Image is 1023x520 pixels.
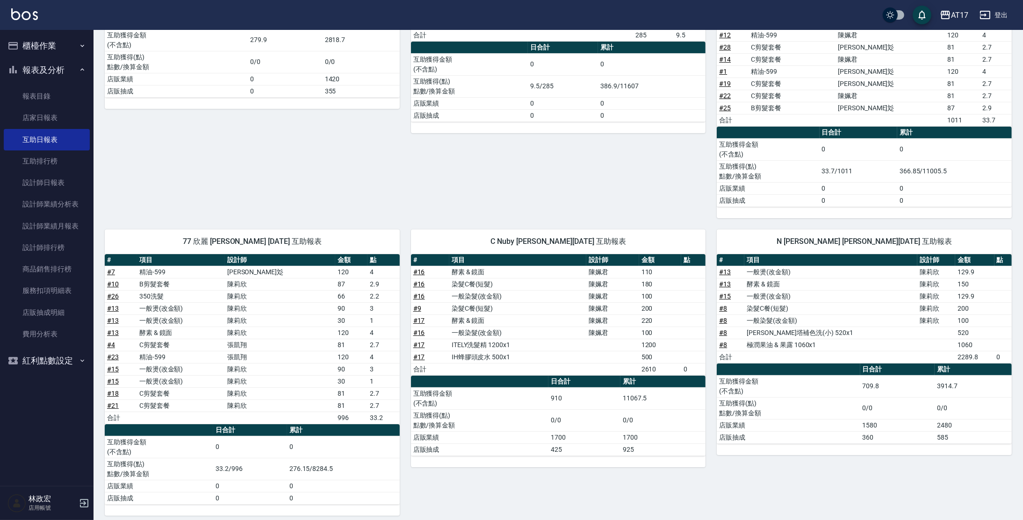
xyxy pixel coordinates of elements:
td: 100 [955,314,994,327]
td: 81 [945,53,980,65]
td: 陳莉欣 [225,314,335,327]
td: 一般燙(改金額) [744,290,917,302]
td: 386.9/11607 [598,75,706,97]
td: 0/0 [620,409,706,431]
td: 陳姵君 [836,29,945,41]
td: 陳莉欣 [225,375,335,387]
div: AT17 [951,9,968,21]
td: 2.7 [980,53,1012,65]
td: B剪髮套餐 [137,278,225,290]
button: 紅利點數設定 [4,349,90,373]
td: 9.5 [674,29,706,41]
td: 1200 [639,339,682,351]
td: 店販抽成 [105,85,248,97]
th: 日合計 [860,363,935,376]
td: 2.7 [367,399,400,412]
td: 陳姵君 [586,302,639,314]
td: 120 [335,327,367,339]
td: 店販抽成 [411,109,528,121]
a: 商品銷售排行榜 [4,258,90,280]
table: a dense table [411,376,706,456]
td: 709.8 [860,375,935,397]
td: 520 [955,327,994,339]
td: 0 [287,436,400,458]
td: 285 [633,29,674,41]
td: 425 [548,443,620,456]
span: N [PERSON_NAME] [PERSON_NAME][DATE] 互助報表 [728,237,1001,246]
a: #13 [107,317,119,324]
th: 日合計 [548,376,620,388]
th: 累計 [897,127,1012,139]
a: #28 [719,43,731,51]
th: # [105,254,137,266]
td: C剪髮套餐 [137,387,225,399]
a: #8 [719,341,727,349]
td: 店販業績 [717,182,819,194]
td: 0 [213,492,287,504]
a: #13 [107,305,119,312]
td: 一般燙(改金額) [137,363,225,375]
td: 店販抽成 [717,431,860,443]
a: #1 [719,68,727,75]
td: 4 [367,351,400,363]
a: #16 [413,292,425,300]
td: 0 [248,85,322,97]
td: 200 [955,302,994,314]
td: 染髮C餐(短髮) [449,278,586,290]
table: a dense table [105,424,400,505]
th: 累計 [287,424,400,436]
td: 陳莉欣 [917,302,955,314]
td: 精油-599 [137,266,225,278]
td: 33.7/1011 [820,160,897,182]
th: 累計 [935,363,1012,376]
td: 0 [287,492,400,504]
td: 81 [335,387,367,399]
td: 店販抽成 [717,194,819,207]
td: C剪髮套餐 [749,78,836,90]
td: 精油-599 [137,351,225,363]
td: [PERSON_NAME]彣 [836,102,945,114]
a: #15 [719,292,731,300]
a: #16 [413,280,425,288]
td: 355 [323,85,400,97]
td: 染髮C餐(短髮) [744,302,917,314]
a: #17 [413,341,425,349]
td: 0 [598,97,706,109]
td: 0 [598,109,706,121]
table: a dense table [105,254,400,424]
td: 陳莉欣 [917,266,955,278]
td: [PERSON_NAME]彣 [836,41,945,53]
td: 0 [528,97,598,109]
td: 2.7 [367,387,400,399]
td: 0 [820,138,897,160]
td: 120 [945,65,980,78]
td: 店販業績 [105,73,248,85]
td: 220 [639,314,682,327]
td: 互助獲得(點) 點數/換算金額 [105,51,248,73]
td: 11067.5 [620,387,706,409]
th: 點 [681,254,706,266]
td: 0 [528,53,598,75]
td: 1580 [860,419,935,431]
th: 項目 [137,254,225,266]
th: 日合計 [213,424,287,436]
a: 店販抽成明細 [4,302,90,323]
a: #8 [719,329,727,336]
td: 張凱翔 [225,339,335,351]
td: 0/0 [548,409,620,431]
td: 0 [897,182,1012,194]
td: 陳莉欣 [225,327,335,339]
a: #15 [107,365,119,373]
td: 120 [335,351,367,363]
td: 互助獲得(點) 點數/換算金額 [411,409,549,431]
th: 項目 [449,254,586,266]
a: #26 [107,292,119,300]
button: 登出 [976,7,1012,24]
td: IH蜂膠頭皮水 500x1 [449,351,586,363]
td: 81 [335,339,367,351]
th: 累計 [620,376,706,388]
td: 0 [820,194,897,207]
th: 設計師 [917,254,955,266]
a: #9 [413,305,421,312]
td: 4 [367,327,400,339]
